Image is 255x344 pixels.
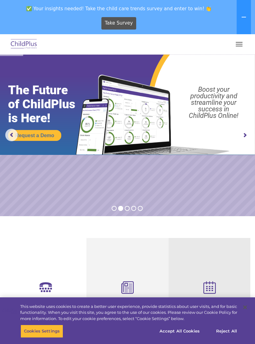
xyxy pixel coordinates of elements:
[8,83,90,125] rs-layer: The Future of ChildPlus is Here!
[207,325,246,338] button: Reject All
[105,18,133,29] span: Take Survey
[156,325,203,338] button: Accept All Cookies
[2,2,235,15] span: ✅ Your insights needed! Take the child care trends survey and enter to win! 👏
[8,130,61,141] a: Request a Demo
[238,300,252,314] button: Close
[9,37,39,52] img: ChildPlus by Procare Solutions
[21,325,63,338] button: Cookies Settings
[20,304,237,322] div: This website uses cookies to create a better user experience, provide statistics about user visit...
[101,17,137,30] a: Take Survey
[176,86,252,119] rs-layer: Boost your productivity and streamline your success in ChildPlus Online!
